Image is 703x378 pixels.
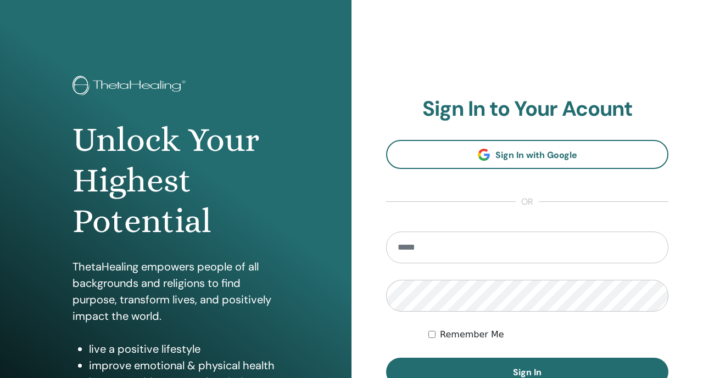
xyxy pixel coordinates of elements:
[89,357,280,374] li: improve emotional & physical health
[72,258,280,324] p: ThetaHealing empowers people of all backgrounds and religions to find purpose, transform lives, a...
[89,341,280,357] li: live a positive lifestyle
[386,97,668,122] h2: Sign In to Your Acount
[386,140,668,169] a: Sign In with Google
[516,195,539,208] span: or
[428,328,668,341] div: Keep me authenticated indefinitely or until I manually logout
[495,149,577,161] span: Sign In with Google
[513,366,542,378] span: Sign In
[440,328,504,341] label: Remember Me
[72,120,280,242] h1: Unlock Your Highest Potential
